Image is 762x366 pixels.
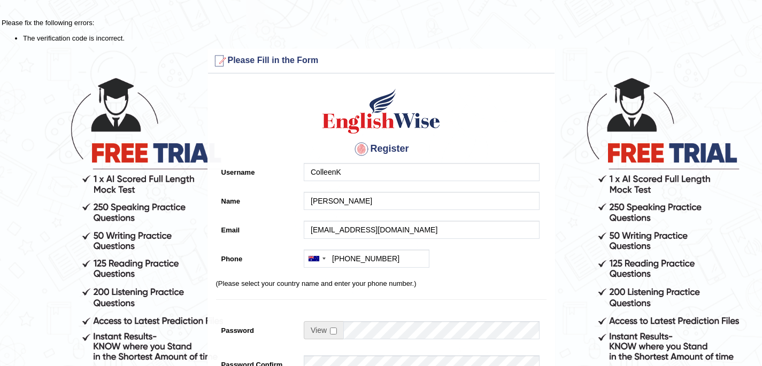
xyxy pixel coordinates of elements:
[216,221,299,235] label: Email
[304,250,329,267] div: Australia: +61
[211,52,552,69] h3: Please Fill in the Form
[216,250,299,264] label: Phone
[216,163,299,177] label: Username
[304,250,429,268] input: +61 412 345 678
[23,33,760,43] li: The verification code is incorrect.
[2,18,760,28] p: Please fix the following errors:
[216,278,547,289] p: (Please select your country name and enter your phone number.)
[216,321,299,336] label: Password
[330,328,337,334] input: Show/Hide Password
[216,141,547,158] h4: Register
[216,192,299,206] label: Name
[320,87,442,135] img: Logo of English Wise create a new account for intelligent practice with AI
